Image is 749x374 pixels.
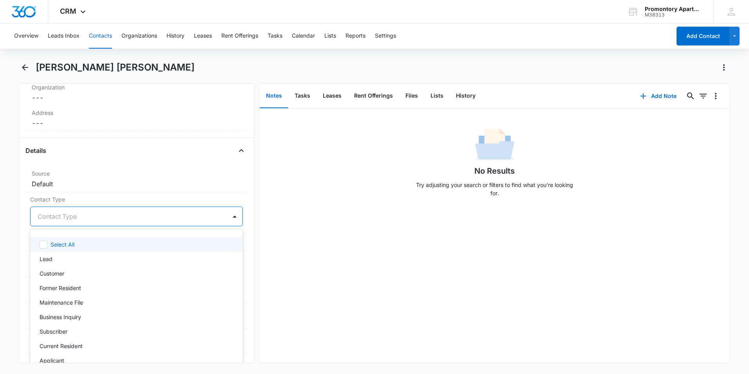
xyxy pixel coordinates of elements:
[51,240,74,249] p: Select All
[32,179,241,189] dd: Default
[317,84,348,108] button: Leases
[632,87,684,105] button: Add Note
[25,105,248,131] div: Address---
[32,83,241,91] label: Organization
[32,93,241,102] dd: ---
[324,24,336,49] button: Lists
[684,90,697,102] button: Search...
[645,6,702,12] div: account name
[32,109,241,117] label: Address
[25,146,46,155] h4: Details
[348,84,399,108] button: Rent Offerings
[40,269,64,278] p: Customer
[424,84,450,108] button: Lists
[40,356,64,365] p: Applicant
[25,277,248,303] div: Assigned To---
[450,84,482,108] button: History
[235,144,248,157] button: Close
[166,24,185,49] button: History
[19,61,31,74] button: Back
[475,126,514,165] img: No Data
[32,169,241,178] label: Source
[89,24,112,49] button: Contacts
[25,80,248,105] div: Organization---
[221,24,258,49] button: Rent Offerings
[25,166,248,192] div: SourceDefault
[40,327,67,336] p: Subscriber
[697,90,709,102] button: Filters
[32,118,241,128] dd: ---
[40,298,83,307] p: Maintenance File
[25,251,248,277] div: Contact StatusNone
[30,195,243,203] label: Contact Type
[412,181,577,197] p: Try adjusting your search or filters to find what you’re looking for.
[645,12,702,18] div: account id
[14,24,38,49] button: Overview
[121,24,157,49] button: Organizations
[48,24,80,49] button: Leads Inbox
[25,303,248,329] div: Tags---
[40,342,83,350] p: Current Resident
[40,284,81,292] p: Former Resident
[288,84,317,108] button: Tasks
[36,62,195,73] h1: [PERSON_NAME] [PERSON_NAME]
[40,255,52,263] p: Lead
[260,84,288,108] button: Notes
[677,27,729,45] button: Add Contact
[268,24,282,49] button: Tasks
[375,24,396,49] button: Settings
[25,329,248,354] div: Next Contact Date---
[194,24,212,49] button: Leases
[399,84,424,108] button: Files
[346,24,365,49] button: Reports
[718,61,730,74] button: Actions
[709,90,722,102] button: Overflow Menu
[474,165,515,177] h1: No Results
[60,7,76,15] span: CRM
[40,313,81,321] p: Business Inquiry
[292,24,315,49] button: Calendar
